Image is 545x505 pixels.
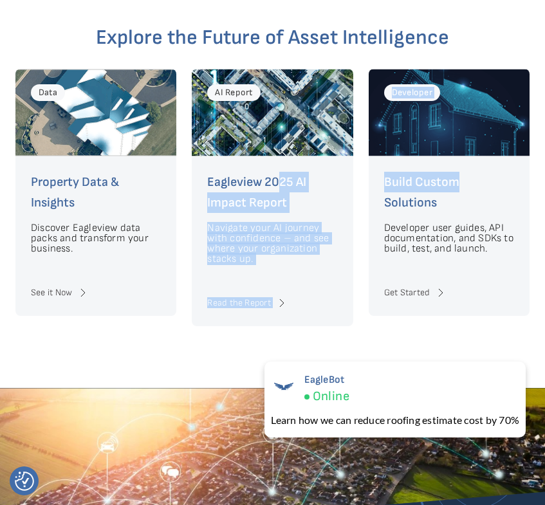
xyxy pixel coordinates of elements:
[313,389,349,405] span: Online
[384,84,440,101] div: Developer
[207,223,337,264] p: Navigate your AI journey with confidence – and see where your organization stacks up.
[207,295,337,311] a: Read the Report
[384,285,514,300] a: Get Started
[384,223,514,254] p: Developer user guides, API documentation, and SDKs to build, test, and launch.
[15,472,34,491] img: Revisit consent button
[31,172,161,213] h4: Property Data & Insights
[15,472,34,491] button: Consent Preferences
[271,412,519,428] div: Learn how we can reduce roofing estimate cost by 70%
[15,28,530,48] h2: Explore the Future of Asset Intelligence
[207,172,337,213] h4: Eagleview 2025 AI Impact Report
[31,285,161,300] a: See it Now
[271,374,297,399] img: EagleBot
[207,84,260,101] div: AI Report
[31,84,65,101] div: Data
[304,374,349,386] span: EagleBot
[384,172,514,213] h4: Build Custom Solutions
[31,223,161,254] p: Discover Eagleview data packs and transform your business.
